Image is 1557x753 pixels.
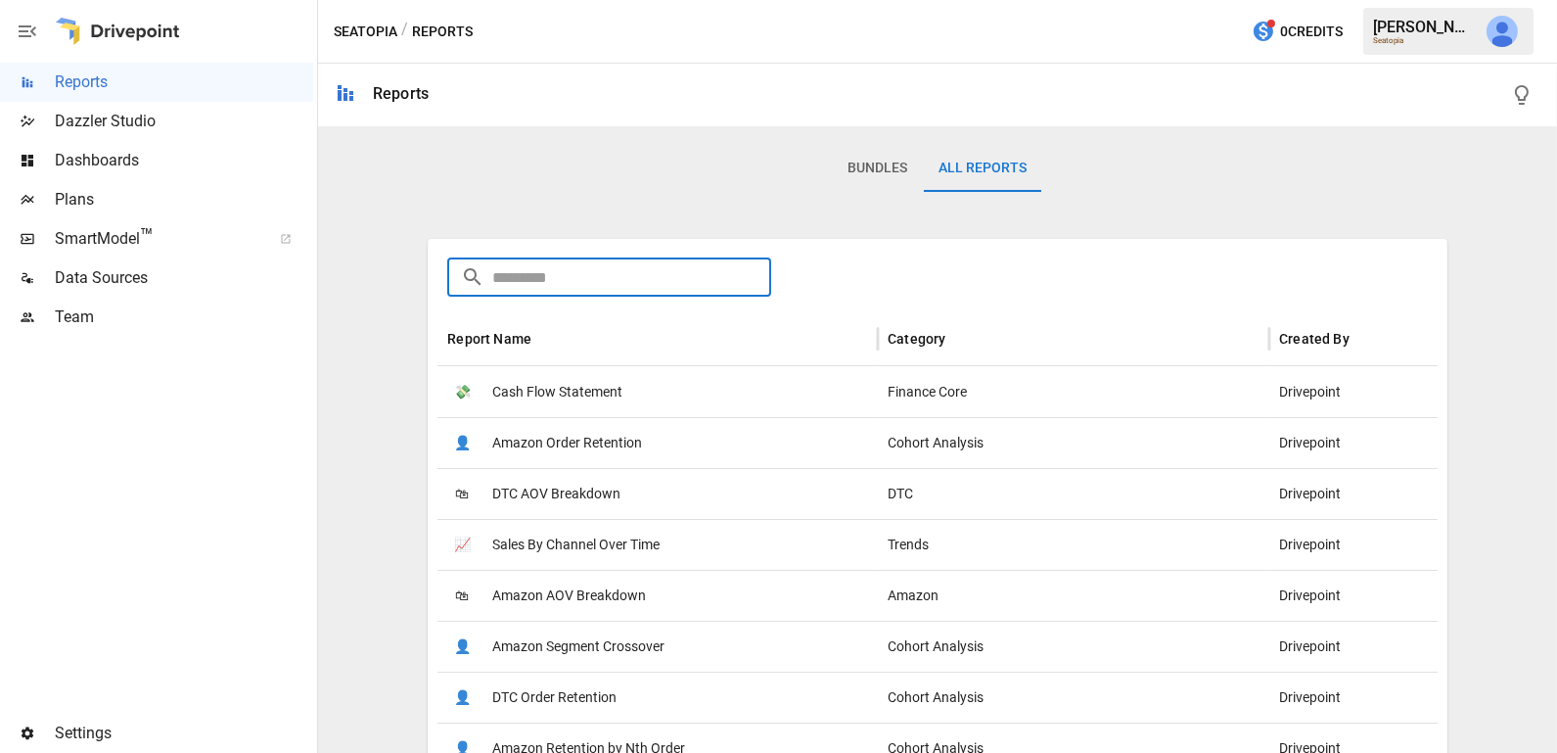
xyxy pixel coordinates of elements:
[533,325,561,353] button: Sort
[55,71,313,94] span: Reports
[55,110,313,133] span: Dazzler Studio
[492,469,620,519] span: DTC AOV Breakdown
[1475,4,1530,59] button: Julie Wilton
[447,683,477,713] span: 👤
[924,145,1043,192] button: All Reports
[492,622,664,672] span: Amazon Segment Crossover
[55,306,313,329] span: Team
[140,224,154,249] span: ™
[948,325,976,353] button: Sort
[447,633,477,662] span: 👤
[447,582,477,611] span: 🛍
[878,417,1269,468] div: Cohort Analysis
[878,468,1269,519] div: DTC
[492,673,617,723] span: DTC Order Retention
[401,20,408,44] div: /
[878,519,1269,570] div: Trends
[878,621,1269,672] div: Cohort Analysis
[1280,20,1343,44] span: 0 Credits
[1279,331,1350,347] div: Created By
[1351,325,1379,353] button: Sort
[55,266,313,290] span: Data Sources
[1244,14,1351,50] button: 0Credits
[55,227,258,251] span: SmartModel
[55,149,313,172] span: Dashboards
[833,145,924,192] button: Bundles
[492,418,642,468] span: Amazon Order Retention
[878,672,1269,723] div: Cohort Analysis
[878,366,1269,417] div: Finance Core
[492,571,646,621] span: Amazon AOV Breakdown
[447,531,477,560] span: 📈
[1373,18,1475,36] div: [PERSON_NAME]
[447,378,477,407] span: 💸
[492,367,622,417] span: Cash Flow Statement
[373,84,429,103] div: Reports
[1373,36,1475,45] div: Seatopia
[492,520,660,570] span: Sales By Channel Over Time
[1487,16,1518,47] img: Julie Wilton
[447,331,531,347] div: Report Name
[888,331,945,347] div: Category
[878,570,1269,621] div: Amazon
[55,722,313,745] span: Settings
[447,429,477,458] span: 👤
[334,20,397,44] button: Seatopia
[447,480,477,509] span: 🛍
[55,188,313,212] span: Plans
